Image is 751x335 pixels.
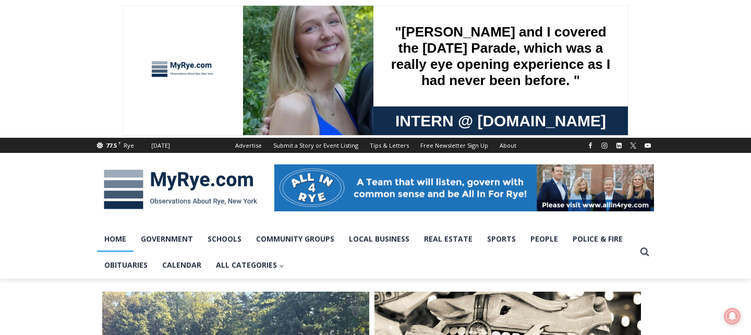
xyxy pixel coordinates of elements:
[229,138,268,153] a: Advertise
[415,138,494,153] a: Free Newsletter Sign Up
[342,226,417,252] a: Local Business
[97,226,635,279] nav: Primary Navigation
[364,138,415,153] a: Tips & Letters
[565,226,630,252] a: Police & Fire
[480,226,523,252] a: Sports
[122,88,127,99] div: 6
[273,104,483,127] span: Intern @ [DOMAIN_NAME]
[417,226,480,252] a: Real Estate
[200,226,249,252] a: Schools
[268,138,364,153] a: Submit a Story or Event Listing
[209,252,292,278] button: Child menu of All Categories
[627,139,639,152] a: X
[106,141,117,149] span: 77.5
[613,139,625,152] a: Linkedin
[8,105,139,129] h4: [PERSON_NAME] Read Sanctuary Fall Fest: [DATE]
[118,140,121,146] span: F
[124,141,134,150] div: Rye
[134,226,200,252] a: Government
[251,101,505,130] a: Intern @ [DOMAIN_NAME]
[97,162,264,217] img: MyRye.com
[110,31,151,86] div: Birds of Prey: Falcon and hawk demos
[97,226,134,252] a: Home
[1,104,156,130] a: [PERSON_NAME] Read Sanctuary Fall Fest: [DATE]
[494,138,522,153] a: About
[117,88,119,99] div: /
[97,252,155,278] a: Obituaries
[110,88,114,99] div: 2
[641,139,654,152] a: YouTube
[635,243,654,261] button: View Search Form
[151,141,170,150] div: [DATE]
[523,226,565,252] a: People
[263,1,493,101] div: "[PERSON_NAME] and I covered the [DATE] Parade, which was a really eye opening experience as I ha...
[598,139,611,152] a: Instagram
[584,139,597,152] a: Facebook
[155,252,209,278] a: Calendar
[274,164,654,211] img: All in for Rye
[249,226,342,252] a: Community Groups
[229,138,522,153] nav: Secondary Navigation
